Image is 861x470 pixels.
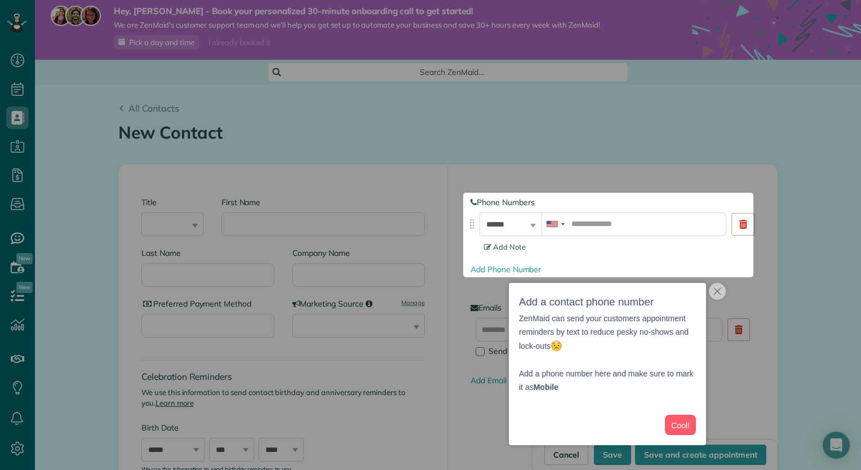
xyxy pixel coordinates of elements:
p: Add a phone number here and make sure to mark it as [519,353,696,394]
img: drag_indicator-119b368615184ecde3eda3c64c821f6cf29d3e2b97b89ee44bc31753036683e5.png [466,218,478,230]
strong: Mobile [534,383,558,392]
div: United States: +1 [542,213,568,236]
h3: Add a contact phone number [519,293,696,312]
img: :worried: [551,340,562,352]
label: Phone Numbers [471,197,755,208]
button: Cool! [665,415,696,436]
div: Add a contact phone numberZenMaid can send your customers appointment reminders by text to reduce... [509,283,706,445]
button: close, [709,283,726,300]
a: Add Phone Number [471,264,541,274]
span: Add Note [484,242,526,251]
p: ZenMaid can send your customers appointment reminders by text to reduce pesky no-shows and lock-outs [519,312,696,353]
